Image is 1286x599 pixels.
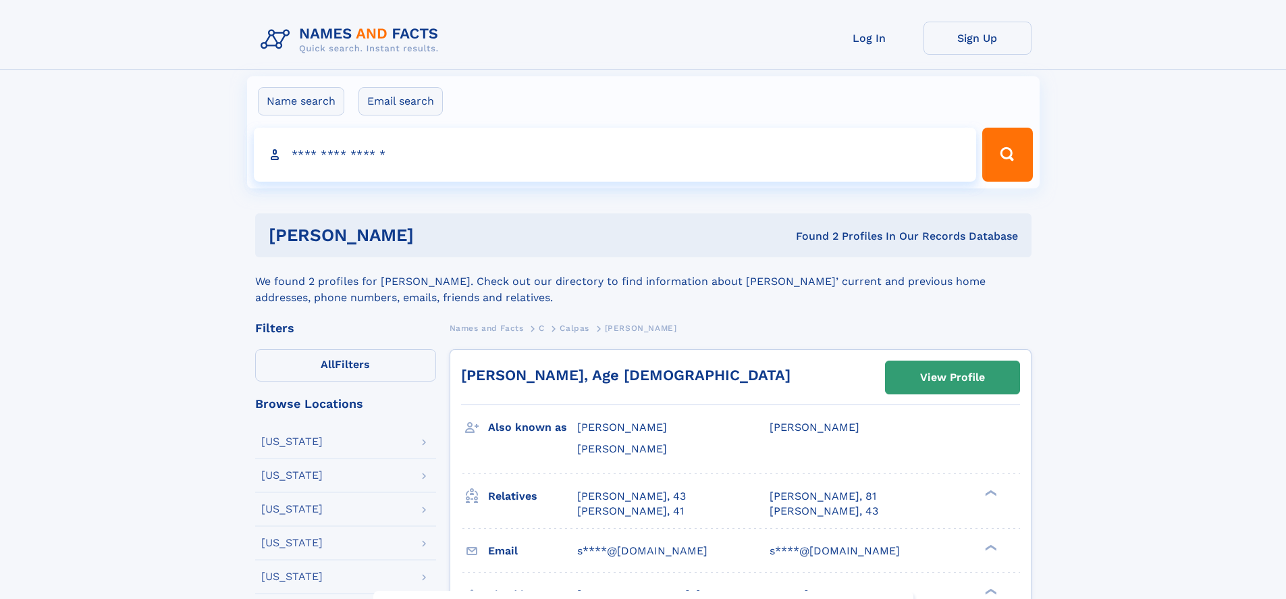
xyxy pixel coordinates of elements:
[577,442,667,455] span: [PERSON_NAME]
[605,323,677,333] span: [PERSON_NAME]
[261,504,323,515] div: [US_STATE]
[358,87,443,115] label: Email search
[254,128,977,182] input: search input
[539,323,545,333] span: C
[982,488,998,497] div: ❯
[982,587,998,596] div: ❯
[539,319,545,336] a: C
[269,227,605,244] h1: [PERSON_NAME]
[255,257,1032,306] div: We found 2 profiles for [PERSON_NAME]. Check out our directory to find information about [PERSON_...
[450,319,524,336] a: Names and Facts
[488,416,577,439] h3: Also known as
[321,358,335,371] span: All
[488,540,577,563] h3: Email
[560,319,589,336] a: Calpas
[770,489,876,504] a: [PERSON_NAME], 81
[261,436,323,447] div: [US_STATE]
[255,349,436,382] label: Filters
[577,421,667,434] span: [PERSON_NAME]
[770,504,878,519] a: [PERSON_NAME], 43
[886,361,1019,394] a: View Profile
[605,229,1018,244] div: Found 2 Profiles In Our Records Database
[261,538,323,548] div: [US_STATE]
[982,543,998,552] div: ❯
[923,22,1032,55] a: Sign Up
[560,323,589,333] span: Calpas
[258,87,344,115] label: Name search
[261,571,323,582] div: [US_STATE]
[577,489,686,504] a: [PERSON_NAME], 43
[920,362,985,393] div: View Profile
[815,22,923,55] a: Log In
[255,22,450,58] img: Logo Names and Facts
[461,367,791,384] a: [PERSON_NAME], Age [DEMOGRAPHIC_DATA]
[982,128,1032,182] button: Search Button
[577,504,684,519] a: [PERSON_NAME], 41
[770,421,859,434] span: [PERSON_NAME]
[261,470,323,481] div: [US_STATE]
[255,398,436,410] div: Browse Locations
[255,322,436,334] div: Filters
[488,485,577,508] h3: Relatives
